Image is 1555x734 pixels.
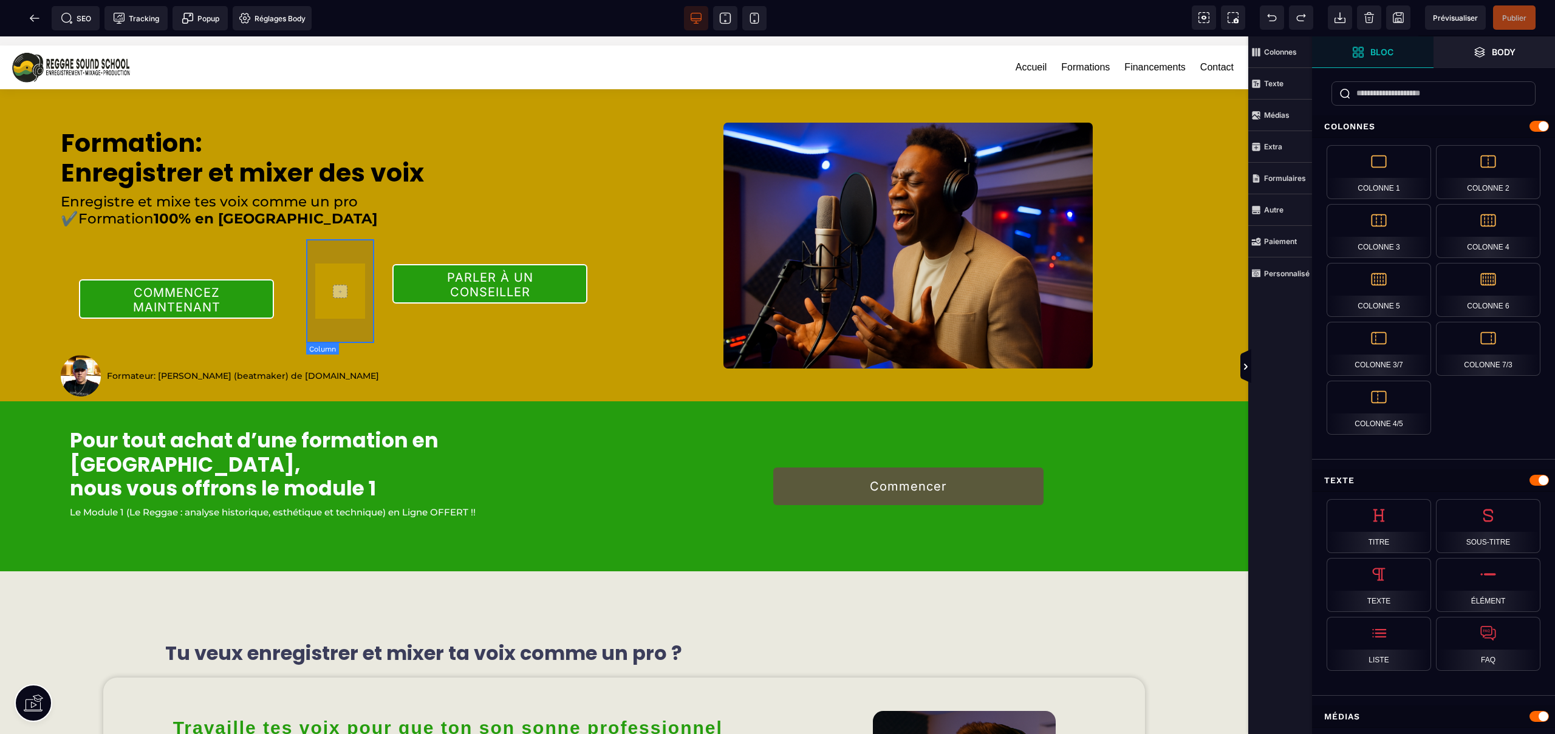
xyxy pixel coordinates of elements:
[61,89,620,154] text: Formation: Enregistrer et mixer des voix
[1248,257,1312,289] span: Personnalisé
[113,12,159,24] span: Tracking
[1248,131,1312,163] span: Extra
[52,6,100,30] span: Métadata SEO
[173,6,228,30] span: Créer une alerte modale
[1370,47,1393,56] strong: Bloc
[61,12,91,24] span: SEO
[1264,142,1282,151] strong: Extra
[165,602,1076,631] text: Tu veux enregistrer et mixer ta voix comme un pro ?
[1436,558,1540,612] div: Élément
[1264,79,1283,88] strong: Texte
[1016,23,1047,39] a: Accueil
[1248,100,1312,131] span: Médias
[1221,5,1245,30] span: Capture d'écran
[1264,237,1297,246] strong: Paiement
[1327,204,1431,258] div: Colonne 3
[1061,23,1110,39] a: Formations
[773,431,1044,469] button: Commencer
[1327,617,1431,671] div: Liste
[233,6,312,30] span: Favicon
[104,6,168,30] span: Code de suivi
[1492,47,1516,56] strong: Body
[1328,5,1352,30] span: Importer
[1493,5,1536,30] span: Enregistrer le contenu
[392,228,587,267] button: PARLER À UN CONSEILLER
[1248,163,1312,194] span: Formulaires
[79,243,274,282] button: COMMENCEZ MAINTENANT
[173,675,747,709] h2: Travaille tes voix pour que ton son sonne professionnel
[1327,381,1431,435] div: Colonne 4/5
[1260,5,1284,30] span: Défaire
[1264,269,1310,278] strong: Personnalisé
[1124,23,1186,39] a: Financements
[70,467,610,484] text: Le Module 1 (Le Reggae : analyse historique, esthétique et technique) en Ligne OFFERT !!
[239,12,306,24] span: Réglages Body
[1248,226,1312,257] span: Paiement
[1436,322,1540,376] div: Colonne 7/3
[22,6,47,30] span: Retour
[182,12,219,24] span: Popup
[742,6,767,30] span: Voir mobile
[1327,322,1431,376] div: Colonne 3/7
[1434,36,1555,68] span: Ouvrir les calques
[1312,469,1555,492] div: Texte
[1312,36,1434,68] span: Ouvrir les blocs
[1425,5,1486,30] span: Aperçu
[1436,145,1540,199] div: Colonne 2
[1248,194,1312,226] span: Autre
[1436,204,1540,258] div: Colonne 4
[1357,5,1381,30] span: Nettoyage
[1264,174,1306,183] strong: Formulaires
[1386,5,1410,30] span: Enregistrer
[1433,13,1478,22] span: Prévisualiser
[1327,499,1431,553] div: Titre
[70,389,610,467] text: Pour tout achat d’une formation en [GEOGRAPHIC_DATA], nous vous offrons le module 1
[1327,263,1431,317] div: Colonne 5
[61,154,620,194] text: Enregistre et mixe tes voix comme un pro ✔️Formation
[154,174,377,191] b: 100% en [GEOGRAPHIC_DATA]
[1312,115,1555,138] div: Colonnes
[713,6,737,30] span: Voir tablette
[10,15,132,47] img: b5b6832374793d66fd6a5192efb91af8_LOGO_REGGAE_SOUND_ACADEMY_horizon.png
[1289,5,1313,30] span: Rétablir
[1248,36,1312,68] span: Colonnes
[1502,13,1526,22] span: Publier
[61,319,101,360] img: 9954335b3d3f7f44c525a584d1d17ad2_tete_asha2.png
[684,6,708,30] span: Voir bureau
[1312,705,1555,728] div: Médias
[1327,558,1431,612] div: Texte
[723,86,1092,332] img: b0579a3776f78a2252549918196387f0_a015301913890a39f84169510857ec772878c88c431feaa7b3e3f749b886678c...
[1436,617,1540,671] div: FAQ
[1200,23,1234,39] a: Contact
[1264,205,1283,214] strong: Autre
[1248,68,1312,100] span: Texte
[1264,47,1297,56] strong: Colonnes
[1436,499,1540,553] div: Sous-titre
[1312,349,1324,386] span: Afficher les vues
[1264,110,1290,120] strong: Médias
[1436,263,1540,317] div: Colonne 6
[1192,5,1216,30] span: Voir les composants
[1327,145,1431,199] div: Colonne 1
